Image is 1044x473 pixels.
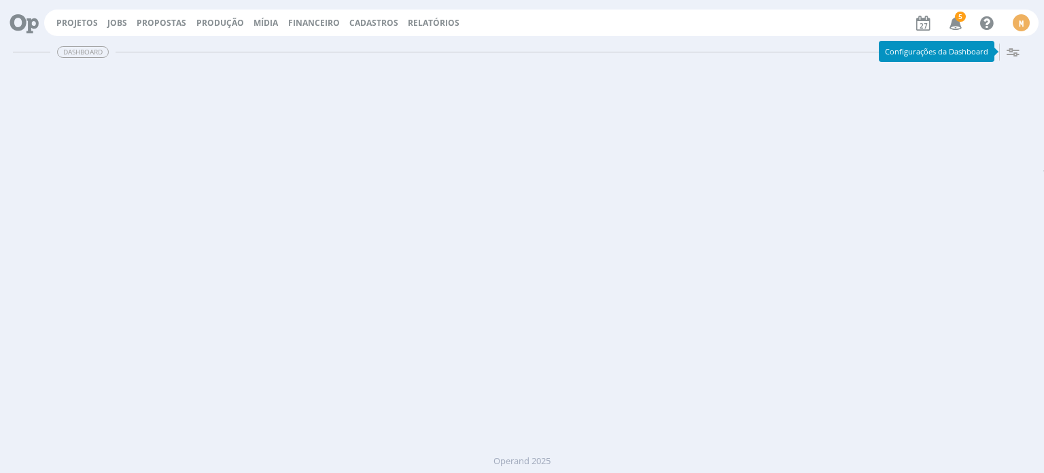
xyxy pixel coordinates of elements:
[137,17,186,29] span: Propostas
[955,12,966,22] span: 5
[408,17,459,29] a: Relatórios
[254,17,278,29] a: Mídia
[288,17,340,29] a: Financeiro
[192,18,248,29] button: Produção
[941,11,969,35] button: 5
[107,17,127,29] a: Jobs
[404,18,464,29] button: Relatórios
[56,17,98,29] a: Projetos
[1013,14,1030,31] div: M
[52,18,102,29] button: Projetos
[284,18,344,29] button: Financeiro
[249,18,282,29] button: Mídia
[349,17,398,29] span: Cadastros
[879,41,994,62] div: Configurações da Dashboard
[57,46,109,58] span: Dashboard
[133,18,190,29] button: Propostas
[1012,11,1030,35] button: M
[103,18,131,29] button: Jobs
[345,18,402,29] button: Cadastros
[196,17,244,29] a: Produção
